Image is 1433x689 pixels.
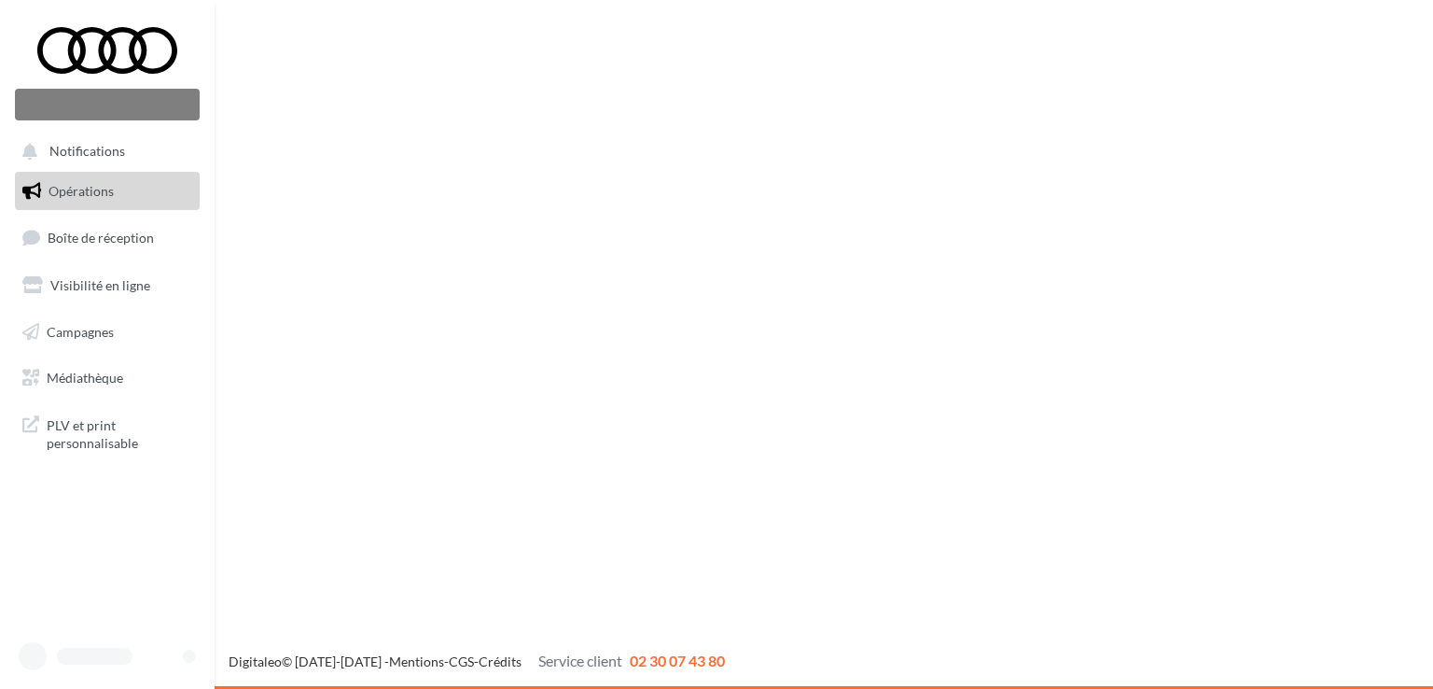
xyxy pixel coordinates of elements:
span: Opérations [49,183,114,199]
span: Service client [538,652,622,669]
span: Campagnes [47,323,114,339]
a: Campagnes [11,313,203,352]
a: Mentions [389,654,444,669]
span: © [DATE]-[DATE] - - - [229,654,725,669]
a: Boîte de réception [11,218,203,258]
a: PLV et print personnalisable [11,405,203,460]
a: Visibilité en ligne [11,266,203,305]
span: 02 30 07 43 80 [630,652,725,669]
span: Notifications [49,144,125,160]
span: PLV et print personnalisable [47,413,192,453]
span: Boîte de réception [48,230,154,246]
a: Digitaleo [229,654,282,669]
a: CGS [449,654,474,669]
a: Médiathèque [11,359,203,398]
a: Crédits [479,654,522,669]
span: Visibilité en ligne [50,277,150,293]
div: Nouvelle campagne [15,89,200,120]
span: Médiathèque [47,370,123,386]
a: Opérations [11,172,203,211]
